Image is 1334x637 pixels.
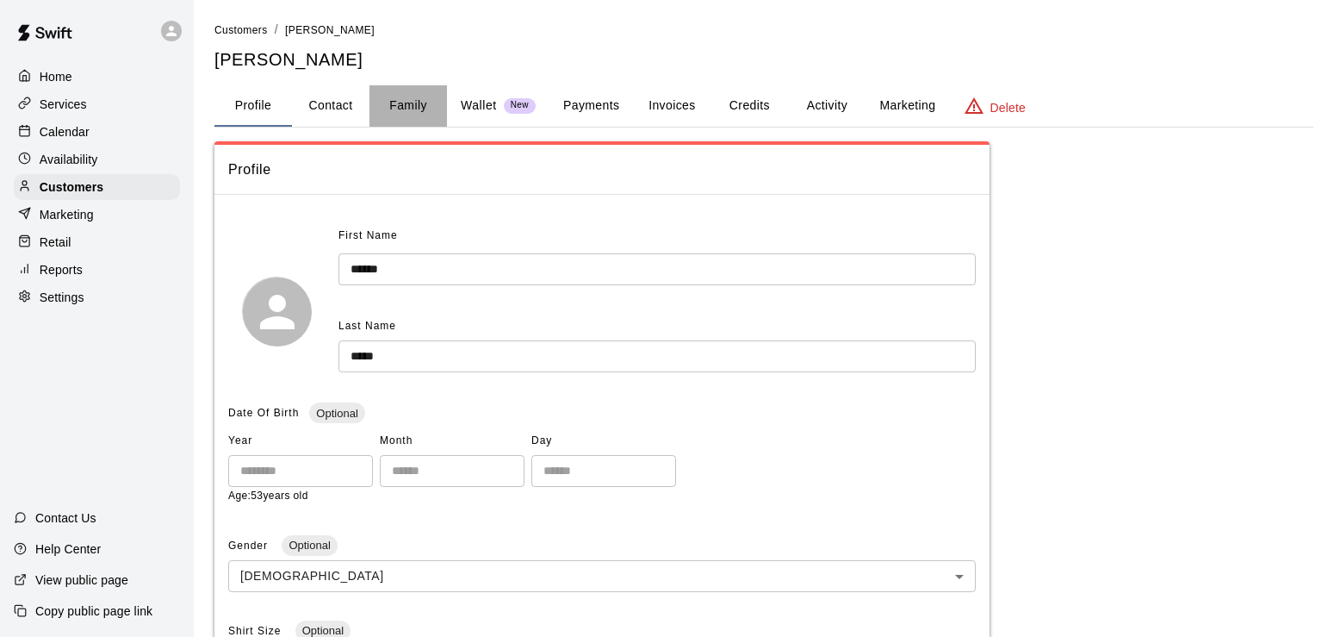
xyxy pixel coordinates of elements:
[338,222,398,250] span: First Name
[228,625,285,637] span: Shirt Size
[710,85,788,127] button: Credits
[40,96,87,113] p: Services
[14,229,180,255] a: Retail
[214,85,1313,127] div: basic tabs example
[14,91,180,117] a: Services
[14,64,180,90] a: Home
[40,206,94,223] p: Marketing
[35,603,152,620] p: Copy public page link
[369,85,447,127] button: Family
[40,123,90,141] p: Calendar
[228,490,308,502] span: Age: 53 years old
[228,560,976,592] div: [DEMOGRAPHIC_DATA]
[14,119,180,145] a: Calendar
[214,85,292,127] button: Profile
[285,24,375,36] span: [PERSON_NAME]
[14,284,180,310] a: Settings
[990,99,1026,116] p: Delete
[228,407,299,419] span: Date Of Birth
[461,97,497,115] p: Wallet
[40,68,72,85] p: Home
[549,85,633,127] button: Payments
[14,257,180,283] a: Reports
[214,24,268,36] span: Customers
[531,428,676,455] span: Day
[866,85,949,127] button: Marketing
[292,85,369,127] button: Contact
[214,21,1313,40] nav: breadcrumb
[228,540,271,552] span: Gender
[14,202,180,228] a: Marketing
[214,48,1313,72] h5: [PERSON_NAME]
[295,624,351,637] span: Optional
[788,85,866,127] button: Activity
[40,151,98,168] p: Availability
[214,22,268,36] a: Customers
[14,174,180,200] a: Customers
[504,100,536,111] span: New
[14,147,180,172] a: Availability
[40,234,71,251] p: Retail
[40,261,83,278] p: Reports
[309,407,364,420] span: Optional
[282,539,337,552] span: Optional
[633,85,710,127] button: Invoices
[275,21,278,39] li: /
[380,428,524,455] span: Month
[338,320,396,332] span: Last Name
[40,289,84,306] p: Settings
[35,571,128,589] p: View public page
[35,540,101,558] p: Help Center
[35,509,96,527] p: Contact Us
[228,159,976,181] span: Profile
[228,428,373,455] span: Year
[40,178,103,196] p: Customers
